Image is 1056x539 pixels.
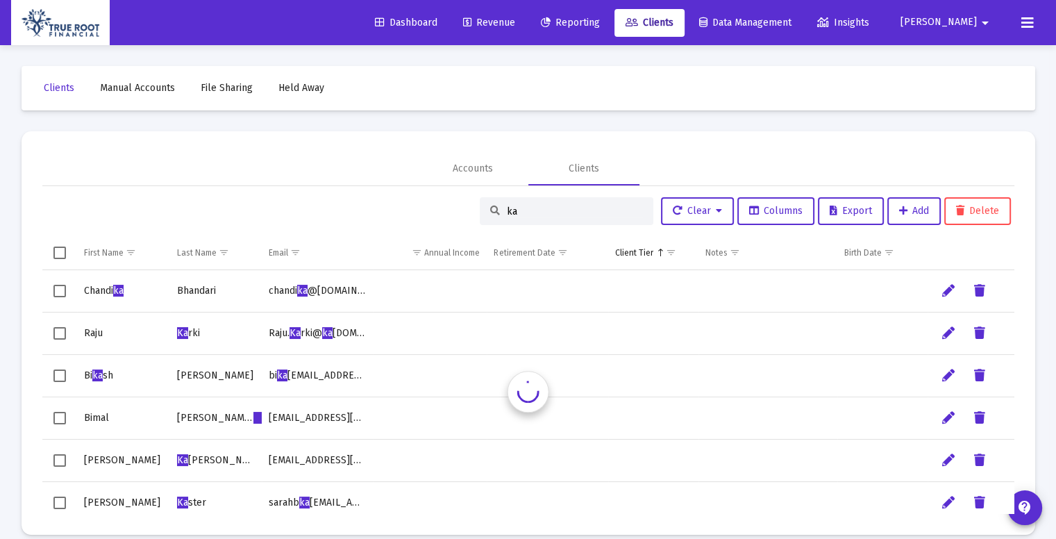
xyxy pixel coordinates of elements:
[53,370,66,382] div: Select row
[33,74,85,102] a: Clients
[170,397,262,439] td: [PERSON_NAME] r
[77,439,170,481] td: [PERSON_NAME]
[277,370,287,381] span: ka
[77,236,170,269] td: Column First Name
[53,497,66,509] div: Select row
[541,17,600,28] span: Reporting
[830,205,872,217] span: Export
[219,247,229,258] span: Show filter options for column 'Last Name'
[375,17,437,28] span: Dashboard
[297,285,308,297] span: ka
[170,270,262,313] td: Bhandari
[900,17,977,28] span: [PERSON_NAME]
[699,17,791,28] span: Data Management
[666,247,676,258] span: Show filter options for column 'Client Tier'
[77,354,170,397] td: Bi sh
[956,205,999,217] span: Delete
[53,412,66,424] div: Select row
[452,9,526,37] a: Revenue
[364,9,449,37] a: Dashboard
[53,454,66,467] div: Select row
[262,270,373,313] td: chandi @[DOMAIN_NAME]
[615,247,653,258] div: Client Tier
[818,197,884,225] button: Export
[749,205,803,217] span: Columns
[569,162,599,176] div: Clients
[262,312,373,354] td: Raju. rki@ [DOMAIN_NAME]
[608,236,699,269] td: Column Client Tier
[269,247,288,258] div: Email
[262,439,373,481] td: [EMAIL_ADDRESS][DOMAIN_NAME]
[290,247,301,258] span: Show filter options for column 'Email'
[177,497,188,508] span: Ka
[487,236,607,269] td: Column Retirement Date
[928,236,1014,269] td: Column undefined
[1016,499,1033,516] mat-icon: contact_support
[77,481,170,524] td: [PERSON_NAME]
[53,285,66,297] div: Select row
[322,327,333,339] span: ka
[626,17,673,28] span: Clients
[53,247,66,259] div: Select all
[806,9,880,37] a: Insights
[44,82,74,94] span: Clients
[884,8,1010,36] button: [PERSON_NAME]
[22,9,99,37] img: Dashboard
[899,205,929,217] span: Add
[77,270,170,313] td: Chandi
[113,285,124,297] span: ka
[177,247,217,258] div: Last Name
[77,397,170,439] td: Bimal
[84,247,124,258] div: First Name
[614,9,685,37] a: Clients
[100,82,175,94] span: Manual Accounts
[278,82,324,94] span: Held Away
[453,162,493,176] div: Accounts
[698,236,837,269] td: Column Notes
[53,327,66,340] div: Select row
[705,247,728,258] div: Notes
[170,354,262,397] td: [PERSON_NAME]
[170,439,262,481] td: [PERSON_NAME]
[730,247,740,258] span: Show filter options for column 'Notes'
[177,454,188,466] span: Ka
[77,312,170,354] td: Raju
[887,197,941,225] button: Add
[844,247,882,258] div: Birth Date
[299,497,310,508] span: ka
[262,236,373,269] td: Column Email
[170,481,262,524] td: ster
[262,481,373,524] td: sarahb [EMAIL_ADDRESS][DOMAIN_NAME]
[837,236,928,269] td: Column Birth Date
[737,197,814,225] button: Columns
[688,9,803,37] a: Data Management
[201,82,253,94] span: File Sharing
[507,206,643,217] input: Search
[424,247,480,258] div: Annual Income
[92,370,103,381] span: ka
[884,247,894,258] span: Show filter options for column 'Birth Date'
[557,247,567,258] span: Show filter options for column 'Retirement Date'
[673,205,722,217] span: Clear
[89,74,186,102] a: Manual Accounts
[267,74,335,102] a: Held Away
[530,9,611,37] a: Reporting
[661,197,734,225] button: Clear
[944,197,1011,225] button: Delete
[126,247,136,258] span: Show filter options for column 'First Name'
[253,412,264,424] span: ka
[177,327,188,339] span: Ka
[42,236,1014,514] div: Data grid
[190,74,264,102] a: File Sharing
[262,354,373,397] td: bi [EMAIL_ADDRESS][DOMAIN_NAME]
[412,247,422,258] span: Show filter options for column 'Annual Income'
[170,312,262,354] td: rki
[170,236,262,269] td: Column Last Name
[290,327,301,339] span: Ka
[373,236,487,269] td: Column Annual Income
[463,17,515,28] span: Revenue
[817,17,869,28] span: Insights
[494,247,555,258] div: Retirement Date
[262,397,373,439] td: [EMAIL_ADDRESS][DOMAIN_NAME]
[977,9,994,37] mat-icon: arrow_drop_down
